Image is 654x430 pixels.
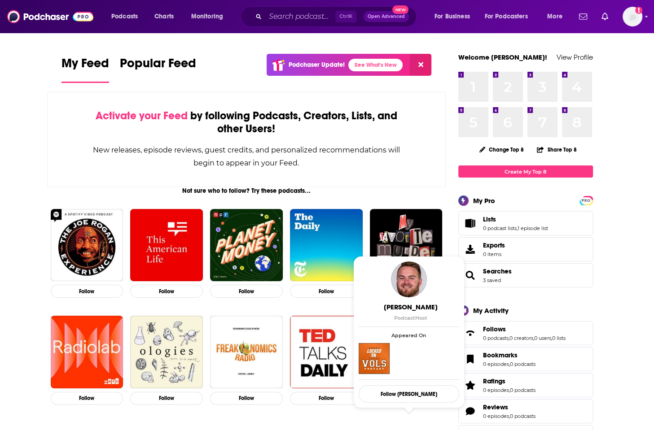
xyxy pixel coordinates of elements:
[483,377,505,385] span: Ratings
[265,9,335,24] input: Search podcasts, credits, & more...
[509,335,533,341] a: 0 creators
[428,9,481,24] button: open menu
[335,11,356,22] span: Ctrl K
[51,316,123,388] img: Radiolab
[130,392,203,405] button: Follow
[130,285,203,298] button: Follow
[458,399,593,423] span: Reviews
[290,316,363,388] img: TED Talks Daily
[635,7,642,14] svg: Add a profile image
[458,165,593,178] a: Create My Top 8
[509,387,510,393] span: ,
[458,211,593,235] span: Lists
[485,10,528,23] span: For Podcasters
[483,225,517,231] a: 0 podcast lists
[474,144,530,155] button: Change Top 8
[483,215,548,223] a: Lists
[290,209,363,282] img: The Daily
[458,321,593,345] span: Follows
[509,413,510,419] span: ,
[210,209,283,282] img: Planet Money
[623,7,642,26] img: User Profile
[473,306,509,315] div: My Activity
[370,209,443,282] img: My Favorite Murder with Karen Kilgariff and Georgia Hardstark
[130,316,203,388] img: Ologies with Alie Ward
[479,9,541,24] button: open menu
[359,332,459,339] span: Appeared On
[51,285,123,298] button: Follow
[509,361,510,367] span: ,
[120,56,196,83] a: Popular Feed
[575,9,591,24] a: Show notifications dropdown
[458,237,593,261] a: Exports
[533,335,534,341] span: ,
[210,316,283,388] a: Freakonomics Radio
[483,403,535,411] a: Reviews
[360,303,461,311] span: [PERSON_NAME]
[130,209,203,282] img: This American Life
[7,8,93,25] img: Podchaser - Follow, Share and Rate Podcasts
[392,5,408,14] span: New
[461,353,479,365] a: Bookmarks
[483,267,512,275] a: Searches
[191,10,223,23] span: Monitoring
[290,285,363,298] button: Follow
[458,53,547,61] a: Welcome [PERSON_NAME]!
[547,10,562,23] span: More
[391,261,427,297] img: Eric Cain
[51,209,123,282] img: The Joe Rogan Experience
[518,225,548,231] a: 1 episode list
[483,251,505,257] span: 0 items
[483,277,501,283] a: 3 saved
[249,6,425,27] div: Search podcasts, credits, & more...
[92,143,401,169] div: New releases, episode reviews, guest credits, and personalized recommendations will begin to appe...
[483,351,535,359] a: Bookmarks
[105,9,149,24] button: open menu
[483,215,496,223] span: Lists
[348,59,403,71] a: See What's New
[96,109,188,122] span: Activate your Feed
[61,56,109,83] a: My Feed
[364,11,409,22] button: Open AdvancedNew
[47,187,446,195] div: Not sure who to follow? Try these podcasts...
[483,413,509,419] a: 0 episodes
[534,335,551,341] a: 0 users
[51,392,123,405] button: Follow
[461,327,479,339] a: Follows
[290,392,363,405] button: Follow
[368,14,405,19] span: Open Advanced
[581,197,592,204] a: PRO
[483,325,566,333] a: Follows
[510,413,535,419] a: 0 podcasts
[483,403,508,411] span: Reviews
[509,335,509,341] span: ,
[510,361,535,367] a: 0 podcasts
[185,9,235,24] button: open menu
[154,10,174,23] span: Charts
[552,335,566,341] a: 0 lists
[461,379,479,391] a: Ratings
[473,196,495,205] div: My Pro
[483,241,505,249] span: Exports
[510,387,535,393] a: 0 podcasts
[483,351,518,359] span: Bookmarks
[483,387,509,393] a: 0 episodes
[461,243,479,256] span: Exports
[483,335,509,341] a: 0 podcasts
[623,7,642,26] button: Show profile menu
[598,9,612,24] a: Show notifications dropdown
[483,377,535,385] a: Ratings
[210,392,283,405] button: Follow
[61,56,109,76] span: My Feed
